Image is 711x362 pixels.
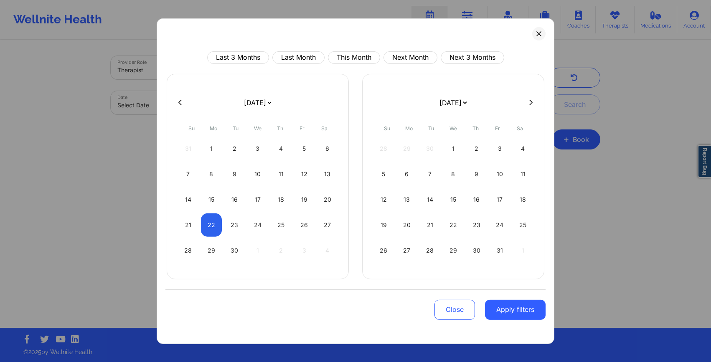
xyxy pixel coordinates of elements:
div: Sat Oct 04 2025 [512,137,533,160]
div: Tue Sep 23 2025 [224,213,245,236]
div: Sat Oct 18 2025 [512,187,533,211]
abbr: Wednesday [449,125,457,131]
div: Wed Oct 01 2025 [443,137,464,160]
abbr: Tuesday [428,125,434,131]
div: Sat Oct 11 2025 [512,162,533,185]
div: Sun Oct 12 2025 [373,187,394,211]
div: Sun Sep 21 2025 [178,213,199,236]
div: Sat Sep 20 2025 [317,187,338,211]
div: Mon Sep 01 2025 [201,137,222,160]
div: Tue Oct 21 2025 [419,213,441,236]
div: Sat Sep 06 2025 [317,137,338,160]
button: Close [434,299,475,319]
div: Tue Oct 14 2025 [419,187,441,211]
abbr: Saturday [321,125,328,131]
div: Fri Oct 03 2025 [489,137,510,160]
abbr: Wednesday [254,125,262,131]
div: Thu Oct 09 2025 [466,162,487,185]
div: Fri Oct 10 2025 [489,162,510,185]
button: This Month [328,51,380,63]
abbr: Monday [405,125,413,131]
div: Thu Sep 11 2025 [270,162,292,185]
div: Fri Oct 17 2025 [489,187,510,211]
button: Next Month [383,51,437,63]
div: Mon Oct 06 2025 [396,162,418,185]
div: Mon Oct 27 2025 [396,238,418,262]
abbr: Friday [495,125,500,131]
div: Thu Oct 30 2025 [466,238,487,262]
div: Fri Sep 12 2025 [294,162,315,185]
div: Wed Oct 22 2025 [443,213,464,236]
button: Apply filters [485,299,546,319]
div: Fri Sep 19 2025 [294,187,315,211]
div: Tue Sep 09 2025 [224,162,245,185]
div: Mon Sep 29 2025 [201,238,222,262]
button: Last 3 Months [207,51,269,63]
div: Thu Sep 04 2025 [270,137,292,160]
abbr: Monday [210,125,217,131]
div: Thu Oct 23 2025 [466,213,487,236]
div: Sat Sep 27 2025 [317,213,338,236]
abbr: Sunday [188,125,195,131]
div: Sat Oct 25 2025 [512,213,533,236]
div: Mon Sep 08 2025 [201,162,222,185]
div: Fri Oct 24 2025 [489,213,510,236]
div: Mon Oct 20 2025 [396,213,418,236]
div: Mon Oct 13 2025 [396,187,418,211]
div: Wed Sep 03 2025 [247,137,269,160]
div: Sun Oct 19 2025 [373,213,394,236]
div: Mon Sep 15 2025 [201,187,222,211]
div: Tue Oct 28 2025 [419,238,441,262]
div: Fri Sep 26 2025 [294,213,315,236]
div: Sat Sep 13 2025 [317,162,338,185]
div: Sun Oct 26 2025 [373,238,394,262]
div: Wed Oct 08 2025 [443,162,464,185]
button: Next 3 Months [441,51,504,63]
div: Thu Oct 02 2025 [466,137,487,160]
abbr: Thursday [277,125,283,131]
div: Thu Sep 18 2025 [270,187,292,211]
div: Fri Sep 05 2025 [294,137,315,160]
div: Tue Sep 30 2025 [224,238,245,262]
div: Wed Sep 17 2025 [247,187,269,211]
div: Mon Sep 22 2025 [201,213,222,236]
div: Sun Sep 14 2025 [178,187,199,211]
abbr: Saturday [517,125,523,131]
div: Wed Oct 29 2025 [443,238,464,262]
abbr: Friday [300,125,305,131]
div: Wed Sep 24 2025 [247,213,269,236]
div: Wed Sep 10 2025 [247,162,269,185]
div: Thu Sep 25 2025 [270,213,292,236]
div: Tue Sep 16 2025 [224,187,245,211]
abbr: Tuesday [233,125,239,131]
div: Tue Sep 02 2025 [224,137,245,160]
div: Sun Sep 07 2025 [178,162,199,185]
div: Sun Sep 28 2025 [178,238,199,262]
div: Wed Oct 15 2025 [443,187,464,211]
div: Fri Oct 31 2025 [489,238,510,262]
button: Last Month [272,51,325,63]
abbr: Thursday [472,125,479,131]
abbr: Sunday [384,125,390,131]
div: Thu Oct 16 2025 [466,187,487,211]
div: Tue Oct 07 2025 [419,162,441,185]
div: Sun Oct 05 2025 [373,162,394,185]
